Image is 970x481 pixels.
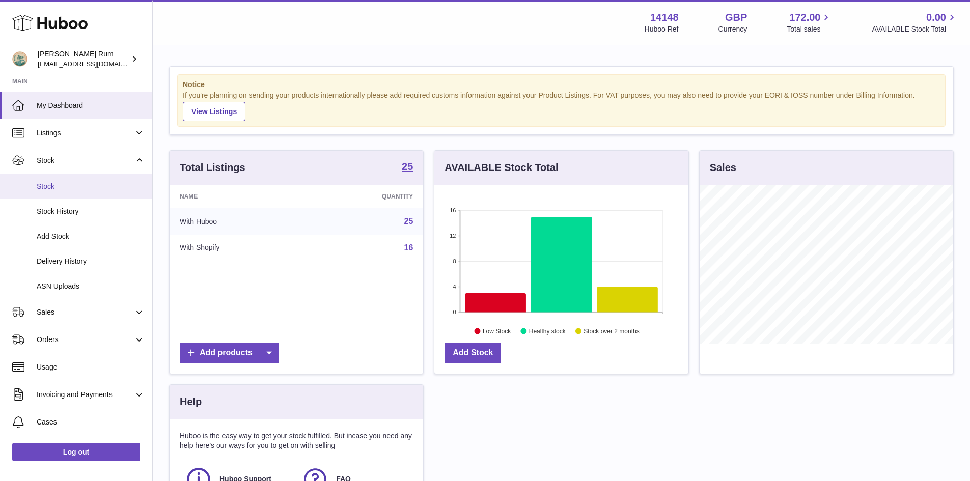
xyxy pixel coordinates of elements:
[170,208,307,235] td: With Huboo
[529,327,566,334] text: Healthy stock
[453,284,456,290] text: 4
[37,417,145,427] span: Cases
[37,101,145,110] span: My Dashboard
[450,207,456,213] text: 16
[37,207,145,216] span: Stock History
[37,156,134,165] span: Stock
[37,232,145,241] span: Add Stock
[183,91,940,121] div: If you're planning on sending your products internationally please add required customs informati...
[37,182,145,191] span: Stock
[789,11,820,24] span: 172.00
[180,395,202,409] h3: Help
[450,233,456,239] text: 12
[180,343,279,363] a: Add products
[37,307,134,317] span: Sales
[180,431,413,450] p: Huboo is the easy way to get your stock fulfilled. But incase you need any help here's our ways f...
[38,49,129,69] div: [PERSON_NAME] Rum
[12,443,140,461] a: Log out
[183,102,245,121] a: View Listings
[787,11,832,34] a: 172.00 Total sales
[404,217,413,225] a: 25
[645,24,679,34] div: Huboo Ref
[402,161,413,174] a: 25
[650,11,679,24] strong: 14148
[37,257,145,266] span: Delivery History
[926,11,946,24] span: 0.00
[584,327,640,334] text: Stock over 2 months
[453,309,456,315] text: 0
[872,24,958,34] span: AVAILABLE Stock Total
[180,161,245,175] h3: Total Listings
[787,24,832,34] span: Total sales
[445,161,558,175] h3: AVAILABLE Stock Total
[12,51,27,67] img: mail@bartirum.wales
[453,258,456,264] text: 8
[872,11,958,34] a: 0.00 AVAILABLE Stock Total
[445,343,501,363] a: Add Stock
[307,185,424,208] th: Quantity
[404,243,413,252] a: 16
[37,390,134,400] span: Invoicing and Payments
[710,161,736,175] h3: Sales
[718,24,747,34] div: Currency
[170,235,307,261] td: With Shopify
[725,11,747,24] strong: GBP
[483,327,511,334] text: Low Stock
[183,80,940,90] strong: Notice
[38,60,150,68] span: [EMAIL_ADDRESS][DOMAIN_NAME]
[37,281,145,291] span: ASN Uploads
[37,335,134,345] span: Orders
[402,161,413,172] strong: 25
[37,128,134,138] span: Listings
[37,362,145,372] span: Usage
[170,185,307,208] th: Name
